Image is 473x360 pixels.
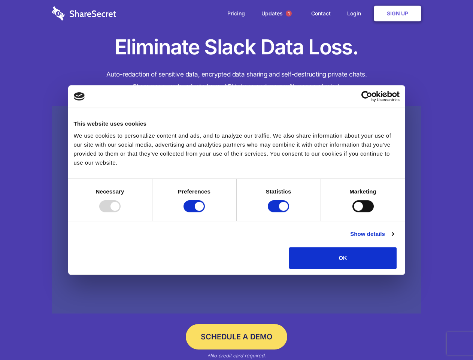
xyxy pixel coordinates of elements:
button: OK [289,247,397,269]
a: Sign Up [374,6,421,21]
a: Wistia video thumbnail [52,106,421,314]
strong: Statistics [266,188,291,195]
a: Pricing [220,2,252,25]
em: *No credit card required. [207,352,266,358]
a: Login [340,2,372,25]
strong: Preferences [178,188,210,195]
a: Show details [350,229,394,238]
h4: Auto-redaction of sensitive data, encrypted data sharing and self-destructing private chats. Shar... [52,68,421,93]
a: Schedule a Demo [186,324,287,349]
div: This website uses cookies [74,119,400,128]
h1: Eliminate Slack Data Loss. [52,34,421,61]
img: logo [74,92,85,100]
span: 1 [286,10,292,16]
div: We use cookies to personalize content and ads, and to analyze our traffic. We also share informat... [74,131,400,167]
img: logo-wordmark-white-trans-d4663122ce5f474addd5e946df7df03e33cb6a1c49d2221995e7729f52c070b2.svg [52,6,116,21]
a: Contact [304,2,338,25]
strong: Necessary [96,188,124,195]
a: Usercentrics Cookiebot - opens in a new window [334,91,400,102]
strong: Marketing [349,188,376,195]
